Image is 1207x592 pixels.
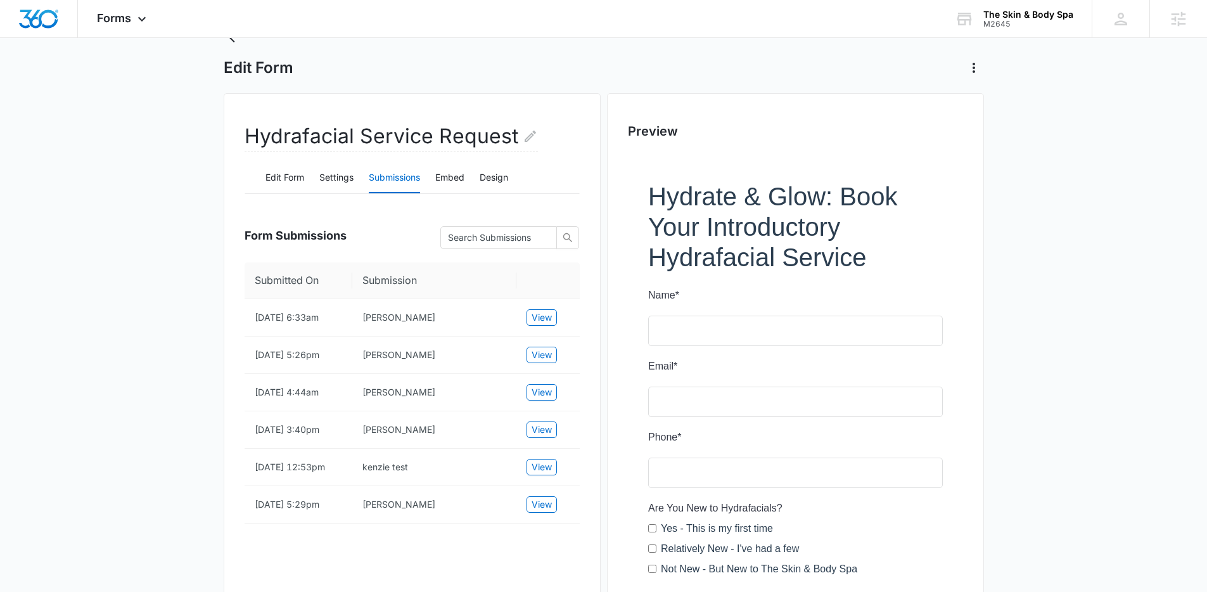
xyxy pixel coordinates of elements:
[352,374,516,411] td: jodie
[352,449,516,486] td: kenzie test
[13,360,151,375] label: Relatively New - I've had a few
[532,423,552,437] span: View
[532,460,552,474] span: View
[352,486,516,524] td: serena nguyen
[352,337,516,374] td: Laura Dyer
[557,233,578,243] span: search
[480,163,508,193] button: Design
[532,498,552,512] span: View
[245,449,352,486] td: [DATE] 12:53pm
[523,121,538,151] button: Edit Form Name
[527,496,557,513] button: View
[964,58,984,78] button: Actions
[245,227,347,244] span: Form Submissions
[352,411,516,449] td: Angela Kulesza
[265,163,304,193] button: Edit Form
[245,121,538,152] h2: Hydrafacial Service Request
[255,273,333,288] span: Submitted On
[527,347,557,363] button: View
[224,58,293,77] h1: Edit Form
[527,459,557,475] button: View
[352,262,516,299] th: Submission
[319,163,354,193] button: Settings
[245,411,352,449] td: [DATE] 3:40pm
[628,122,963,141] h2: Preview
[369,163,420,193] button: Submissions
[97,11,131,25] span: Forms
[532,348,552,362] span: View
[527,384,557,401] button: View
[527,309,557,326] button: View
[13,380,209,396] label: Not New - But New to The Skin & Body Spa
[8,507,40,518] span: Submit
[448,231,539,245] input: Search Submissions
[435,163,464,193] button: Embed
[245,486,352,524] td: [DATE] 5:29pm
[352,299,516,337] td: Courtni Dutil
[983,20,1073,29] div: account id
[532,385,552,399] span: View
[245,262,352,299] th: Submitted On
[983,10,1073,20] div: account name
[556,226,579,249] button: search
[532,311,552,325] span: View
[245,299,352,337] td: [DATE] 6:33am
[527,421,557,438] button: View
[245,337,352,374] td: [DATE] 5:26pm
[13,340,125,355] label: Yes - This is my first time
[250,494,412,532] iframe: reCAPTCHA
[245,374,352,411] td: [DATE] 4:44am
